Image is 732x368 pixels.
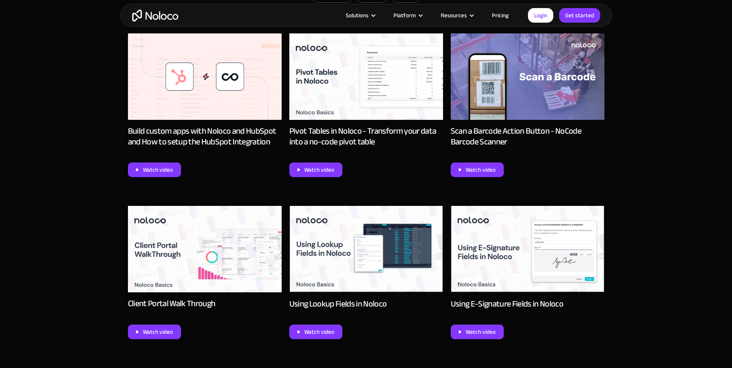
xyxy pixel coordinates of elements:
a: Using E-Signature Fields in NolocoWatch video [451,206,604,339]
a: Get started [559,8,600,23]
a: Login [528,8,553,23]
div: Solutions [346,10,368,20]
div: Platform [393,10,416,20]
div: Client Portal Walk Through [128,298,216,309]
a: Client Portal Walk ThroughWatch video [128,206,282,339]
a: Build custom apps with Noloco and HubSpot and How to setup the HubSpot IntegrationWatch video [128,33,282,177]
a: home [132,10,178,22]
div: Platform [384,10,431,20]
div: Watch video [304,327,334,337]
div: Watch video [143,327,173,337]
div: Resources [441,10,467,20]
a: Using Lookup Fields in NolocoWatch video [289,206,443,339]
div: Scan a Barcode Action Button - NoCode Barcode Scanner [451,126,604,147]
div: Resources [431,10,482,20]
a: Scan a Barcode Action Button - NoCode Barcode ScannerWatch video [451,33,604,177]
a: Pivot Tables in Noloco - Transform your data into a no-code pivot tableWatch video [289,33,443,177]
div: Watch video [466,327,496,337]
div: Watch video [143,165,173,175]
div: Watch video [466,165,496,175]
div: Solutions [336,10,384,20]
div: Watch video [304,165,334,175]
div: Build custom apps with Noloco and HubSpot and How to setup the HubSpot Integration [128,126,282,147]
a: Pricing [482,10,518,20]
div: Using Lookup Fields in Noloco [289,298,387,309]
div: Pivot Tables in Noloco - Transform your data into a no-code pivot table [289,126,443,147]
div: Using E-Signature Fields in Noloco [451,298,564,309]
